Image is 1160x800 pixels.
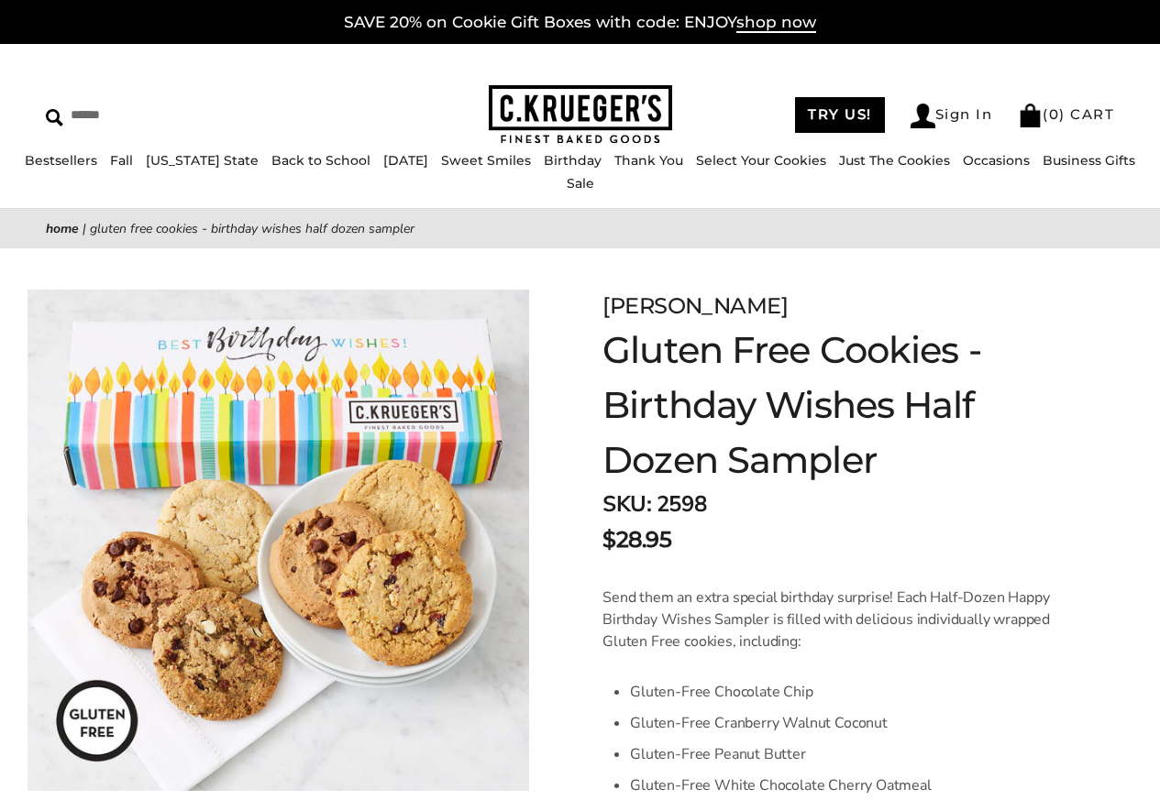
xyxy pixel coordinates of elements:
span: $28.95 [602,523,671,556]
strong: SKU: [602,489,651,519]
a: Bestsellers [25,152,97,169]
div: [PERSON_NAME] [602,290,1068,323]
h1: Gluten Free Cookies - Birthday Wishes Half Dozen Sampler [602,323,1068,488]
img: Gluten Free Cookies - Birthday Wishes Half Dozen Sampler [28,290,529,791]
a: Birthday [544,152,602,169]
span: Gluten Free Cookies - Birthday Wishes Half Dozen Sampler [90,220,414,237]
span: shop now [736,13,816,33]
a: Select Your Cookies [696,152,826,169]
img: Account [911,104,935,128]
a: (0) CART [1018,105,1114,123]
a: Sweet Smiles [441,152,531,169]
span: 2598 [657,489,706,519]
a: Occasions [963,152,1030,169]
a: Just The Cookies [839,152,950,169]
a: [DATE] [383,152,428,169]
input: Search [46,101,291,129]
img: Bag [1018,104,1043,127]
span: 0 [1049,105,1060,123]
p: Send them an extra special birthday surprise! Each Half-Dozen Happy Birthday Wishes Sampler is fi... [602,586,1068,652]
img: C.KRUEGER'S [489,85,672,145]
a: Business Gifts [1043,152,1135,169]
nav: breadcrumbs [46,218,1114,239]
img: Search [46,109,63,126]
span: | [83,220,86,237]
a: Sale [567,175,594,192]
li: Gluten-Free Peanut Butter [630,739,1068,770]
a: Sign In [911,104,993,128]
a: Fall [110,152,133,169]
li: Gluten-Free Chocolate Chip [630,676,1068,707]
a: TRY US! [795,97,885,133]
a: [US_STATE] State [146,152,259,169]
a: Back to School [271,152,370,169]
a: Thank You [614,152,683,169]
a: Home [46,220,79,237]
li: Gluten-Free Cranberry Walnut Coconut [630,707,1068,739]
a: SAVE 20% on Cookie Gift Boxes with code: ENJOYshop now [344,13,816,33]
